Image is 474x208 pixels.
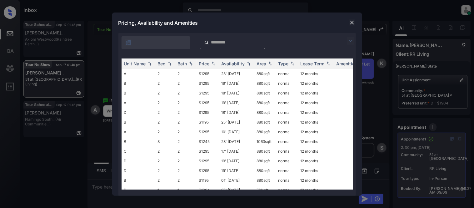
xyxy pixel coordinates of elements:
[155,98,175,108] td: 2
[219,137,254,146] td: 23' [DATE]
[175,117,197,127] td: 2
[298,166,334,175] td: 12 months
[122,108,155,117] td: D
[197,166,219,175] td: $1295
[155,108,175,117] td: 2
[254,146,276,156] td: 880 sqft
[254,166,276,175] td: 880 sqft
[254,137,276,146] td: 1063 sqft
[298,117,334,127] td: 12 months
[276,69,298,79] td: normal
[298,185,334,195] td: 12 months
[197,137,219,146] td: $1245
[219,146,254,156] td: 17' [DATE]
[124,61,146,66] div: Unit Name
[155,166,175,175] td: 2
[276,185,298,195] td: normal
[175,88,197,98] td: 2
[122,166,155,175] td: D
[219,88,254,98] td: 18' [DATE]
[155,79,175,88] td: 2
[155,156,175,166] td: 2
[175,185,197,195] td: 1
[276,79,298,88] td: normal
[197,175,219,185] td: $1195
[175,175,197,185] td: 2
[125,39,132,46] img: icon-zuma
[298,156,334,166] td: 12 months
[197,108,219,117] td: $1295
[276,108,298,117] td: normal
[122,98,155,108] td: A
[197,98,219,108] td: $1295
[254,79,276,88] td: 880 sqft
[298,88,334,98] td: 12 months
[175,79,197,88] td: 2
[298,108,334,117] td: 12 months
[175,69,197,79] td: 2
[197,117,219,127] td: $1195
[188,61,194,66] img: sorting
[122,127,155,137] td: A
[155,127,175,137] td: 2
[276,98,298,108] td: normal
[219,69,254,79] td: 23' [DATE]
[254,69,276,79] td: 880 sqft
[298,69,334,79] td: 12 months
[254,117,276,127] td: 880 sqft
[112,13,362,33] div: Pricing, Availability and Amenities
[219,166,254,175] td: 19' [DATE]
[325,61,332,66] img: sorting
[197,185,219,195] td: $1904
[155,69,175,79] td: 2
[122,79,155,88] td: B
[197,127,219,137] td: $1295
[257,61,267,66] div: Area
[276,166,298,175] td: normal
[155,88,175,98] td: 2
[254,175,276,185] td: 880 sqft
[199,61,210,66] div: Price
[276,175,298,185] td: normal
[122,117,155,127] td: B
[197,146,219,156] td: $1295
[254,127,276,137] td: 880 sqft
[122,156,155,166] td: D
[122,175,155,185] td: B
[122,88,155,98] td: B
[122,185,155,195] td: D
[298,98,334,108] td: 12 months
[219,79,254,88] td: 19' [DATE]
[254,108,276,117] td: 880 sqft
[219,98,254,108] td: 19' [DATE]
[122,137,155,146] td: B
[278,61,289,66] div: Type
[197,69,219,79] td: $1295
[349,19,355,26] img: close
[175,156,197,166] td: 2
[298,137,334,146] td: 12 months
[222,61,245,66] div: Availability
[197,88,219,98] td: $1295
[158,61,166,66] div: Bed
[197,156,219,166] td: $1295
[254,88,276,98] td: 880 sqft
[298,146,334,156] td: 12 months
[254,185,276,195] td: 711 sqft
[155,175,175,185] td: 2
[175,137,197,146] td: 2
[219,156,254,166] td: 19' [DATE]
[219,108,254,117] td: 18' [DATE]
[167,61,173,66] img: sorting
[175,166,197,175] td: 2
[175,108,197,117] td: 2
[155,137,175,146] td: 3
[122,69,155,79] td: A
[175,146,197,156] td: 2
[276,137,298,146] td: normal
[204,40,209,45] img: icon-zuma
[175,127,197,137] td: 2
[254,156,276,166] td: 880 sqft
[147,61,153,66] img: sorting
[197,79,219,88] td: $1295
